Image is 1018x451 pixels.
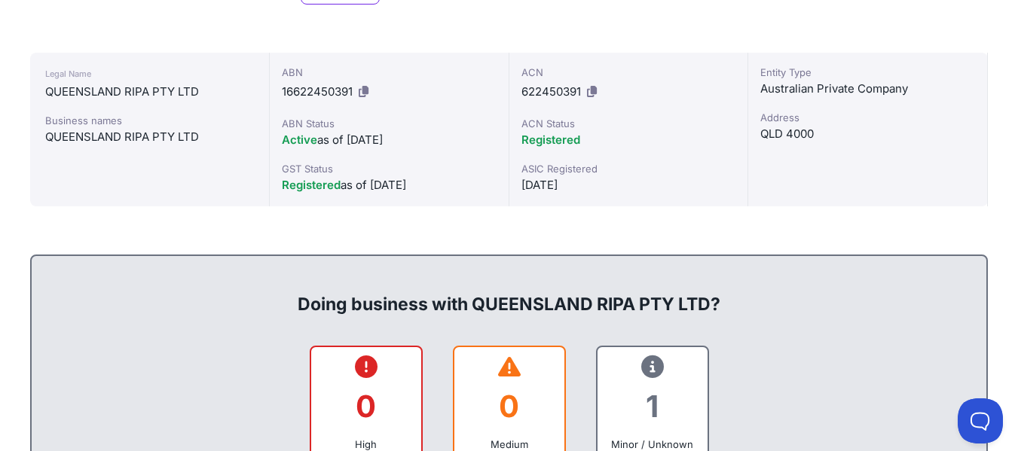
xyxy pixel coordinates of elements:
div: Australian Private Company [760,80,975,98]
div: Entity Type [760,65,975,80]
div: 0 [323,376,409,437]
div: Legal Name [45,65,254,83]
div: [DATE] [521,176,736,194]
div: QUEENSLAND RIPA PTY LTD [45,83,254,101]
div: ABN Status [282,116,497,131]
div: ACN Status [521,116,736,131]
div: ASIC Registered [521,161,736,176]
div: ACN [521,65,736,80]
div: as of [DATE] [282,131,497,149]
div: Business names [45,113,254,128]
iframe: Toggle Customer Support [958,398,1003,443]
div: Doing business with QUEENSLAND RIPA PTY LTD? [47,268,971,316]
div: Address [760,110,975,125]
div: QUEENSLAND RIPA PTY LTD [45,128,254,146]
div: GST Status [282,161,497,176]
div: QLD 4000 [760,125,975,143]
div: ABN [282,65,497,80]
div: 1 [610,376,695,437]
div: as of [DATE] [282,176,497,194]
span: 622450391 [521,84,581,99]
span: Active [282,133,317,147]
span: Registered [282,178,341,192]
div: 0 [466,376,552,437]
span: Registered [521,133,580,147]
span: 16622450391 [282,84,353,99]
